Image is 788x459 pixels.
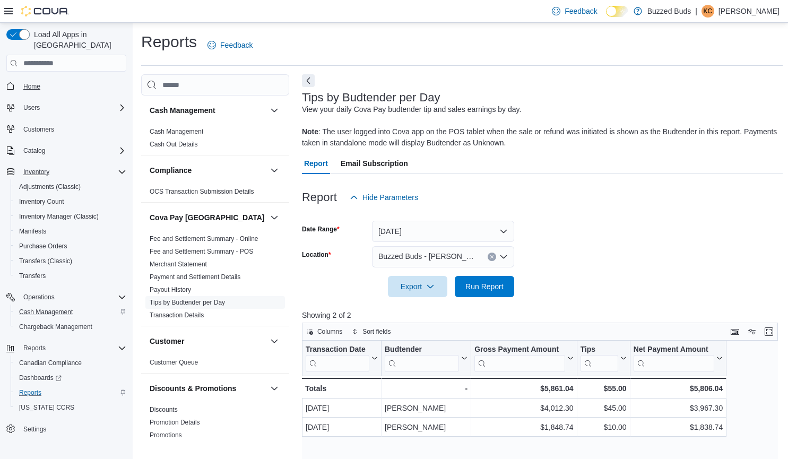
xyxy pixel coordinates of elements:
[150,141,198,148] a: Cash Out Details
[19,183,81,191] span: Adjustments (Classic)
[21,6,69,16] img: Cova
[15,306,77,318] a: Cash Management
[302,127,318,136] b: Note
[718,5,780,18] p: [PERSON_NAME]
[341,153,408,174] span: Email Subscription
[220,40,253,50] span: Feedback
[11,239,131,254] button: Purchase Orders
[302,225,340,233] label: Date Range
[19,144,49,157] button: Catalog
[581,345,618,355] div: Tips
[150,285,191,294] span: Payout History
[581,345,618,372] div: Tips
[11,370,131,385] a: Dashboards
[302,74,315,87] button: Next
[11,194,131,209] button: Inventory Count
[150,188,254,195] a: OCS Transaction Submission Details
[488,253,496,261] button: Clear input
[15,321,126,333] span: Chargeback Management
[150,311,204,319] a: Transaction Details
[15,180,85,193] a: Adjustments (Classic)
[302,325,347,338] button: Columns
[15,386,46,399] a: Reports
[23,425,46,434] span: Settings
[11,209,131,224] button: Inventory Manager (Classic)
[19,272,46,280] span: Transfers
[150,431,182,439] a: Promotions
[23,103,40,112] span: Users
[15,240,72,253] a: Purchase Orders
[15,255,126,267] span: Transfers (Classic)
[474,345,565,355] div: Gross Payment Amount
[11,400,131,415] button: [US_STATE] CCRS
[150,140,198,149] span: Cash Out Details
[19,123,126,136] span: Customers
[150,247,253,256] span: Fee and Settlement Summary - POS
[19,123,58,136] a: Customers
[150,105,266,116] button: Cash Management
[150,358,198,367] span: Customer Queue
[362,327,391,336] span: Sort fields
[19,423,50,436] a: Settings
[2,122,131,137] button: Customers
[15,270,50,282] a: Transfers
[150,212,265,223] h3: Cova Pay [GEOGRAPHIC_DATA]
[499,253,508,261] button: Open list of options
[2,143,131,158] button: Catalog
[150,165,266,176] button: Compliance
[150,383,236,394] h3: Discounts & Promotions
[15,371,126,384] span: Dashboards
[141,185,289,202] div: Compliance
[150,286,191,293] a: Payout History
[15,210,126,223] span: Inventory Manager (Classic)
[15,195,68,208] a: Inventory Count
[2,421,131,437] button: Settings
[150,298,225,307] span: Tips by Budtender per Day
[23,293,55,301] span: Operations
[11,254,131,269] button: Transfers (Classic)
[304,153,328,174] span: Report
[474,421,573,434] div: $1,848.74
[15,386,126,399] span: Reports
[581,345,627,372] button: Tips
[348,325,395,338] button: Sort fields
[11,319,131,334] button: Chargeback Management
[474,402,573,414] div: $4,012.30
[306,345,369,355] div: Transaction Date
[19,212,99,221] span: Inventory Manager (Classic)
[23,344,46,352] span: Reports
[150,260,207,269] span: Merchant Statement
[317,327,342,336] span: Columns
[302,191,337,204] h3: Report
[150,336,184,347] h3: Customer
[15,225,50,238] a: Manifests
[19,388,41,397] span: Reports
[150,273,240,281] a: Payment and Settlement Details
[372,221,514,242] button: [DATE]
[2,164,131,179] button: Inventory
[15,357,126,369] span: Canadian Compliance
[19,422,126,436] span: Settings
[15,357,86,369] a: Canadian Compliance
[474,345,565,372] div: Gross Payment Amount
[150,359,198,366] a: Customer Queue
[763,325,775,338] button: Enter fullscreen
[385,345,459,372] div: Budtender
[388,276,447,297] button: Export
[362,192,418,203] span: Hide Parameters
[203,34,257,56] a: Feedback
[23,146,45,155] span: Catalog
[729,325,741,338] button: Keyboard shortcuts
[385,345,459,355] div: Budtender
[268,164,281,177] button: Compliance
[15,210,103,223] a: Inventory Manager (Classic)
[11,385,131,400] button: Reports
[15,240,126,253] span: Purchase Orders
[306,421,378,434] div: [DATE]
[19,359,82,367] span: Canadian Compliance
[150,418,200,427] span: Promotion Details
[19,342,50,354] button: Reports
[11,269,131,283] button: Transfers
[306,402,378,414] div: [DATE]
